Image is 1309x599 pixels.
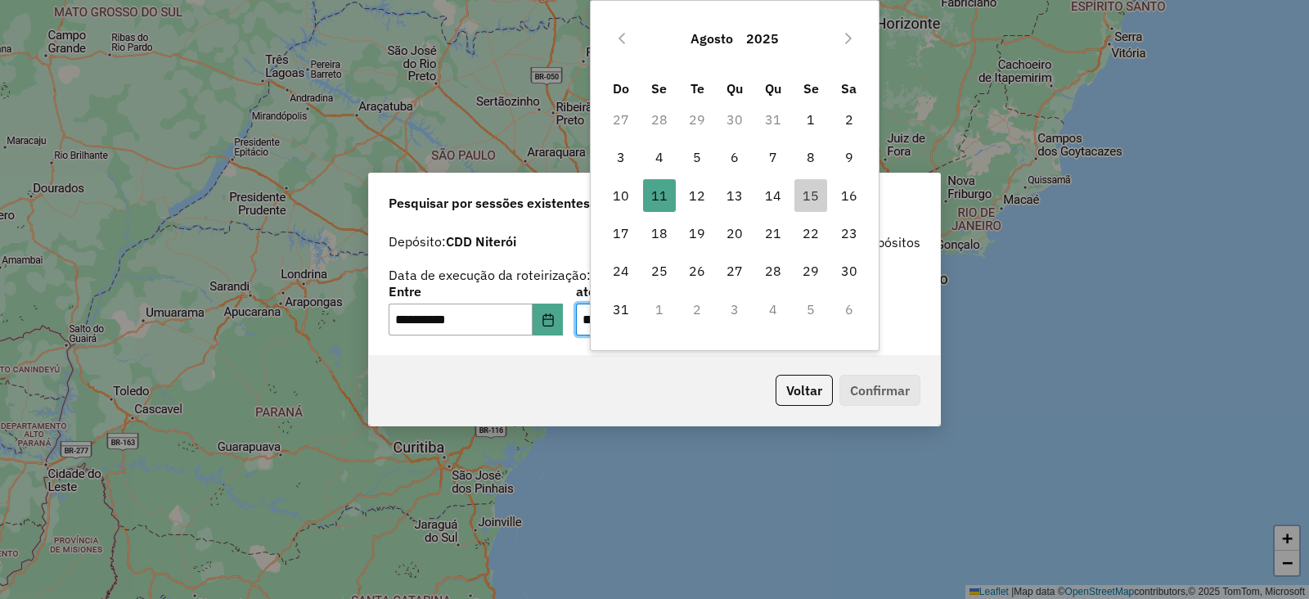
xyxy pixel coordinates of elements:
[792,214,830,252] td: 22
[757,141,789,173] span: 7
[792,101,830,138] td: 1
[794,103,827,136] span: 1
[605,141,637,173] span: 3
[716,252,753,290] td: 27
[643,179,676,212] span: 11
[643,254,676,287] span: 25
[605,217,637,250] span: 17
[602,138,640,176] td: 3
[726,80,743,97] span: Qu
[803,80,819,97] span: Se
[640,101,677,138] td: 28
[757,254,789,287] span: 28
[792,252,830,290] td: 29
[640,252,677,290] td: 25
[640,214,677,252] td: 18
[716,177,753,214] td: 13
[830,101,867,138] td: 2
[754,290,792,328] td: 4
[643,217,676,250] span: 18
[754,177,792,214] td: 14
[602,290,640,328] td: 31
[605,254,637,287] span: 24
[602,252,640,290] td: 24
[830,252,867,290] td: 30
[718,254,751,287] span: 27
[678,252,716,290] td: 26
[830,177,867,214] td: 16
[716,214,753,252] td: 20
[605,179,637,212] span: 10
[678,214,716,252] td: 19
[716,101,753,138] td: 30
[792,290,830,328] td: 5
[640,177,677,214] td: 11
[681,217,713,250] span: 19
[754,214,792,252] td: 21
[718,217,751,250] span: 20
[684,19,740,58] button: Choose Month
[794,141,827,173] span: 8
[640,138,677,176] td: 4
[833,254,866,287] span: 30
[605,293,637,326] span: 31
[389,265,591,285] label: Data de execução da roteirização:
[602,177,640,214] td: 10
[754,252,792,290] td: 28
[389,281,563,301] label: Entre
[678,290,716,328] td: 2
[833,179,866,212] span: 16
[576,281,750,301] label: até
[389,193,590,213] span: Pesquisar por sessões existentes
[678,177,716,214] td: 12
[757,217,789,250] span: 21
[446,233,516,250] strong: CDD Niterói
[602,214,640,252] td: 17
[690,80,704,97] span: Te
[830,290,867,328] td: 6
[640,290,677,328] td: 1
[681,141,713,173] span: 5
[765,80,781,97] span: Qu
[754,101,792,138] td: 31
[716,138,753,176] td: 6
[609,25,635,52] button: Previous Month
[643,141,676,173] span: 4
[651,80,667,97] span: Se
[792,138,830,176] td: 8
[533,304,564,336] button: Choose Date
[678,138,716,176] td: 5
[841,80,857,97] span: Sa
[754,138,792,176] td: 7
[681,254,713,287] span: 26
[602,101,640,138] td: 27
[833,217,866,250] span: 23
[718,179,751,212] span: 13
[835,25,861,52] button: Next Month
[792,177,830,214] td: 15
[830,138,867,176] td: 9
[833,141,866,173] span: 9
[794,179,827,212] span: 15
[833,103,866,136] span: 2
[776,375,833,406] button: Voltar
[718,141,751,173] span: 6
[678,101,716,138] td: 29
[740,19,785,58] button: Choose Year
[794,217,827,250] span: 22
[757,179,789,212] span: 14
[613,80,629,97] span: Do
[681,179,713,212] span: 12
[794,254,827,287] span: 29
[830,214,867,252] td: 23
[389,232,516,251] label: Depósito:
[716,290,753,328] td: 3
